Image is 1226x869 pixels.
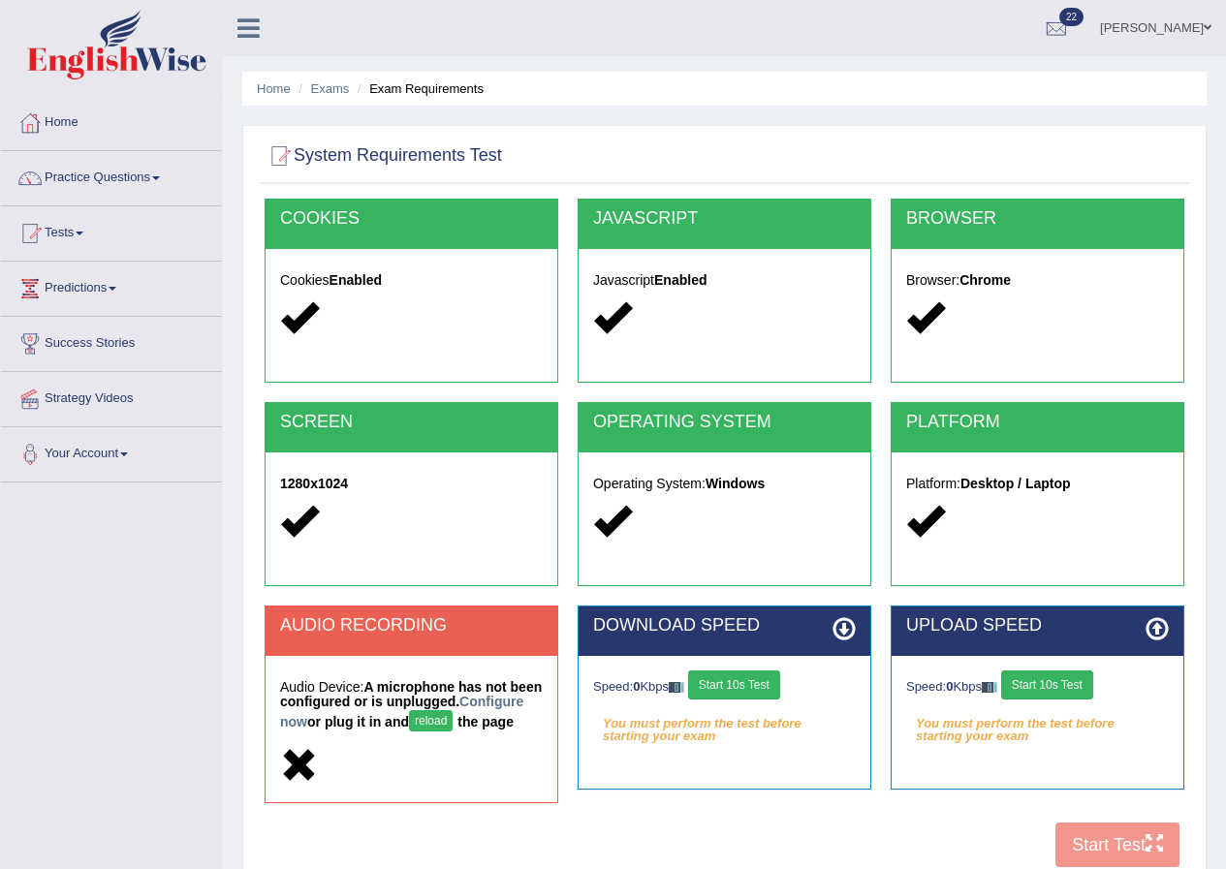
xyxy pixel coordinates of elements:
[1001,670,1093,699] button: Start 10s Test
[633,679,640,694] strong: 0
[906,616,1169,636] h2: UPLOAD SPEED
[1,262,222,310] a: Predictions
[593,413,856,432] h2: OPERATING SYSTEM
[1,372,222,420] a: Strategy Videos
[1059,8,1084,26] span: 22
[982,682,997,693] img: ajax-loader-fb-connection.gif
[706,476,765,491] strong: Windows
[946,679,953,694] strong: 0
[330,272,382,288] strong: Enabled
[906,709,1169,738] em: You must perform the test before starting your exam
[280,680,543,736] h5: Audio Device:
[280,273,543,288] h5: Cookies
[906,670,1169,704] div: Speed: Kbps
[409,710,453,731] button: reload
[1,317,222,365] a: Success Stories
[593,670,856,704] div: Speed: Kbps
[280,209,543,229] h2: COOKIES
[593,477,856,491] h5: Operating System:
[593,209,856,229] h2: JAVASCRIPT
[1,206,222,255] a: Tests
[265,141,502,171] h2: System Requirements Test
[280,476,348,491] strong: 1280x1024
[593,709,856,738] em: You must perform the test before starting your exam
[959,272,1011,288] strong: Chrome
[654,272,707,288] strong: Enabled
[257,81,291,96] a: Home
[906,477,1169,491] h5: Platform:
[1,96,222,144] a: Home
[311,81,350,96] a: Exams
[906,209,1169,229] h2: BROWSER
[688,670,780,699] button: Start 10s Test
[280,679,542,729] strong: A microphone has not been configured or is unplugged. or plug it in and the page
[353,79,484,98] li: Exam Requirements
[280,694,523,729] a: Configure now
[280,616,543,636] h2: AUDIO RECORDING
[906,273,1169,288] h5: Browser:
[669,682,684,693] img: ajax-loader-fb-connection.gif
[1,427,222,476] a: Your Account
[593,616,856,636] h2: DOWNLOAD SPEED
[280,413,543,432] h2: SCREEN
[906,413,1169,432] h2: PLATFORM
[1,151,222,200] a: Practice Questions
[960,476,1071,491] strong: Desktop / Laptop
[593,273,856,288] h5: Javascript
